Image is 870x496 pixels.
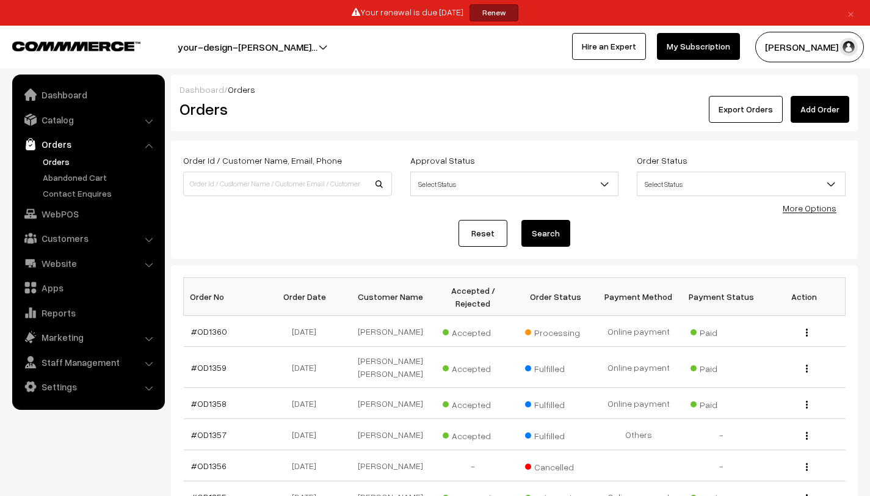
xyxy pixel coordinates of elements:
[597,347,680,388] td: Online payment
[12,38,119,53] a: COMMMERCE
[184,278,267,316] th: Order No
[432,278,515,316] th: Accepted / Rejected
[40,187,161,200] a: Contact Enquires
[525,323,586,339] span: Processing
[755,32,864,62] button: [PERSON_NAME] N.P
[15,376,161,398] a: Settings
[266,316,349,347] td: [DATE]
[806,365,808,373] img: Menu
[15,252,161,274] a: Website
[459,220,507,247] a: Reset
[179,83,849,96] div: /
[15,302,161,324] a: Reports
[191,326,227,337] a: #OD1360
[12,42,140,51] img: COMMMERCE
[763,278,846,316] th: Action
[637,172,846,196] span: Select Status
[228,84,255,95] span: Orders
[791,96,849,123] a: Add Order
[806,401,808,409] img: Menu
[15,203,161,225] a: WebPOS
[443,426,504,442] span: Accepted
[179,100,391,119] h2: Orders
[349,278,432,316] th: Customer Name
[657,33,740,60] a: My Subscription
[432,450,515,481] td: -
[15,227,161,249] a: Customers
[680,278,763,316] th: Payment Status
[597,388,680,419] td: Online payment
[680,450,763,481] td: -
[183,172,392,196] input: Order Id / Customer Name / Customer Email / Customer Phone
[191,429,227,440] a: #OD1357
[443,395,504,411] span: Accepted
[525,395,586,411] span: Fulfilled
[806,329,808,337] img: Menu
[15,326,161,348] a: Marketing
[266,450,349,481] td: [DATE]
[135,32,360,62] button: your-design-[PERSON_NAME]…
[15,133,161,155] a: Orders
[266,419,349,450] td: [DATE]
[597,419,680,450] td: Others
[843,5,859,20] a: ×
[266,388,349,419] td: [DATE]
[806,432,808,440] img: Menu
[15,109,161,131] a: Catalog
[597,278,680,316] th: Payment Method
[266,347,349,388] td: [DATE]
[349,450,432,481] td: [PERSON_NAME]
[349,347,432,388] td: [PERSON_NAME] [PERSON_NAME]
[443,323,504,339] span: Accepted
[525,359,586,375] span: Fulfilled
[15,84,161,106] a: Dashboard
[349,316,432,347] td: [PERSON_NAME]
[839,38,858,56] img: user
[40,155,161,168] a: Orders
[680,419,763,450] td: -
[191,461,227,471] a: #OD1356
[691,395,752,411] span: Paid
[183,154,342,167] label: Order Id / Customer Name, Email, Phone
[691,359,752,375] span: Paid
[515,278,598,316] th: Order Status
[637,154,687,167] label: Order Status
[410,154,475,167] label: Approval Status
[521,220,570,247] button: Search
[709,96,783,123] button: Export Orders
[266,278,349,316] th: Order Date
[191,398,227,409] a: #OD1358
[525,426,586,442] span: Fulfilled
[191,362,227,373] a: #OD1359
[806,463,808,471] img: Menu
[349,419,432,450] td: [PERSON_NAME]
[179,84,224,95] a: Dashboard
[443,359,504,375] span: Accepted
[597,316,680,347] td: Online payment
[15,351,161,373] a: Staff Management
[691,323,752,339] span: Paid
[349,388,432,419] td: [PERSON_NAME]
[15,277,161,299] a: Apps
[410,172,619,196] span: Select Status
[783,203,836,213] a: More Options
[469,4,518,21] a: Renew
[572,33,646,60] a: Hire an Expert
[4,4,866,21] div: Your renewal is due [DATE]
[411,173,618,195] span: Select Status
[637,173,845,195] span: Select Status
[40,171,161,184] a: Abandoned Cart
[525,458,586,473] span: Cancelled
